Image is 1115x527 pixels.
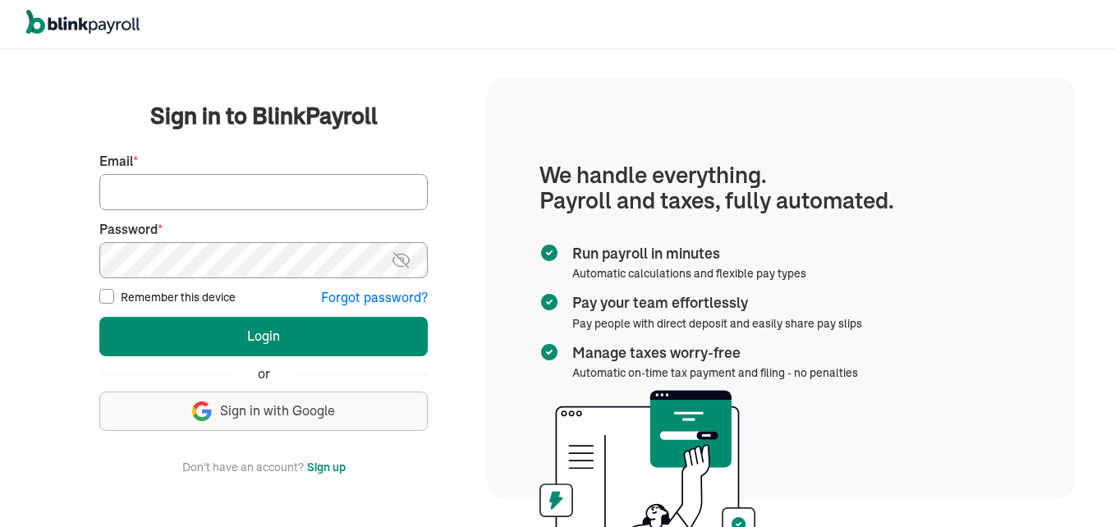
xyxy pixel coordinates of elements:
span: Don't have an account? [182,457,304,477]
img: checkmark [539,292,559,312]
button: Forgot password? [321,288,428,307]
span: Automatic calculations and flexible pay types [572,266,806,281]
h1: We handle everything. Payroll and taxes, fully automated. [539,163,1022,213]
img: logo [26,10,140,34]
span: Run payroll in minutes [572,243,800,264]
button: Sign in with Google [99,392,428,431]
span: Manage taxes worry-free [572,342,851,364]
span: Pay people with direct deposit and easily share pay slips [572,316,862,331]
span: Automatic on-time tax payment and filing - no penalties [572,365,858,380]
img: checkmark [539,243,559,263]
label: Password [99,220,428,239]
label: Remember this device [121,289,236,305]
label: Email [99,152,428,171]
img: checkmark [539,342,559,362]
img: eye [391,250,411,270]
button: Login [99,317,428,356]
span: or [258,364,270,383]
span: Sign in to BlinkPayroll [150,99,378,132]
img: google [192,401,212,421]
input: Your email address [99,174,428,210]
span: Sign in with Google [220,401,335,420]
button: Sign up [307,457,346,477]
span: Pay your team effortlessly [572,292,856,314]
